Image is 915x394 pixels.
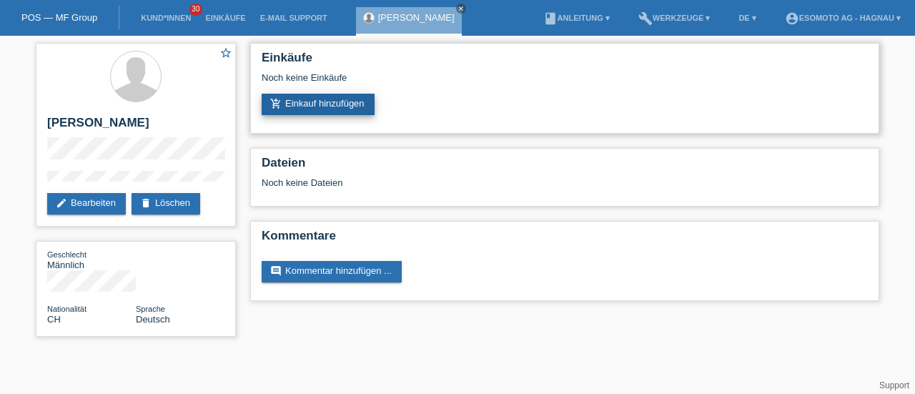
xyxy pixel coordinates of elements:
a: account_circleEsomoto AG - Hagnau ▾ [778,14,908,22]
i: book [543,11,558,26]
a: add_shopping_cartEinkauf hinzufügen [262,94,375,115]
i: account_circle [785,11,799,26]
i: star_border [219,46,232,59]
a: bookAnleitung ▾ [536,14,617,22]
i: close [457,5,465,12]
i: delete [140,197,152,209]
span: Deutsch [136,314,170,325]
a: Support [879,380,909,390]
i: build [638,11,653,26]
a: Kund*innen [134,14,198,22]
h2: [PERSON_NAME] [47,116,224,137]
a: E-Mail Support [253,14,335,22]
span: 30 [189,4,202,16]
a: deleteLöschen [132,193,200,215]
i: add_shopping_cart [270,98,282,109]
div: Noch keine Dateien [262,177,698,188]
a: DE ▾ [731,14,763,22]
a: star_border [219,46,232,61]
span: Sprache [136,305,165,313]
span: Geschlecht [47,250,86,259]
i: edit [56,197,67,209]
h2: Einkäufe [262,51,868,72]
a: POS — MF Group [21,12,97,23]
h2: Dateien [262,156,868,177]
i: comment [270,265,282,277]
a: Einkäufe [198,14,252,22]
div: Männlich [47,249,136,270]
a: buildWerkzeuge ▾ [631,14,718,22]
a: commentKommentar hinzufügen ... [262,261,402,282]
a: [PERSON_NAME] [378,12,455,23]
span: Nationalität [47,305,86,313]
h2: Kommentare [262,229,868,250]
a: close [456,4,466,14]
a: editBearbeiten [47,193,126,215]
div: Noch keine Einkäufe [262,72,868,94]
span: Schweiz [47,314,61,325]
